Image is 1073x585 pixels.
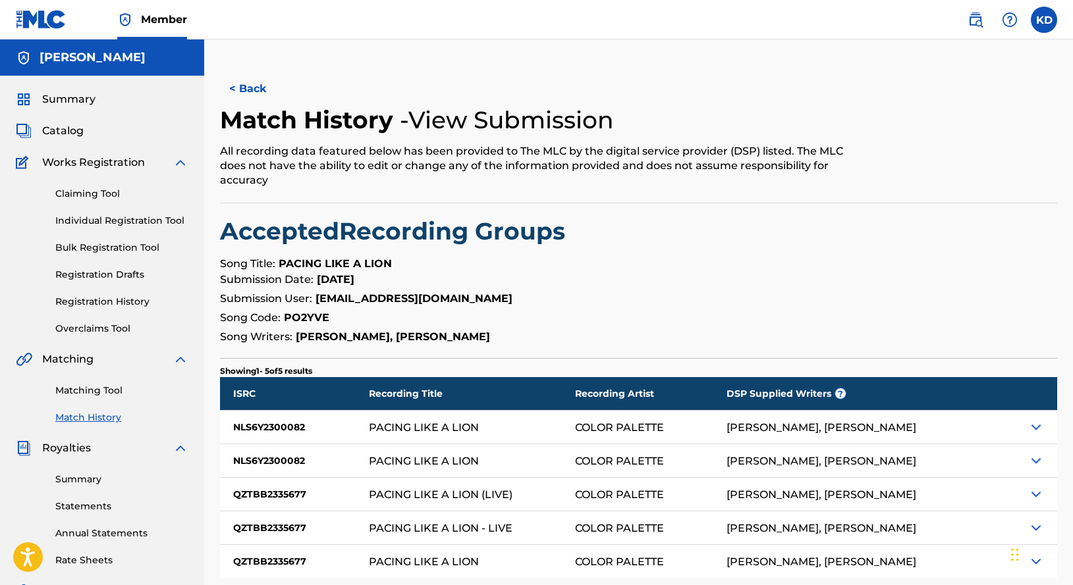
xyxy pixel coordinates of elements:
h4: - View Submission [400,105,614,135]
img: Expand Icon [1028,453,1044,469]
div: [PERSON_NAME], [PERSON_NAME] [727,489,916,500]
img: help [1002,12,1018,28]
div: COLOR PALETTE [575,522,664,534]
img: Expand Icon [1028,520,1044,536]
h2: Accepted Recording Groups [220,216,1057,246]
img: Expand Icon [1028,486,1044,502]
a: Overclaims Tool [55,322,188,336]
img: expand [173,351,188,367]
div: PACING LIKE A LION [369,455,479,467]
div: Drag [1011,535,1019,574]
img: Summary [16,91,32,107]
a: Annual Statements [55,526,188,540]
div: NLS6Y2300082 [220,411,369,444]
a: Statements [55,499,188,513]
div: [PERSON_NAME], [PERSON_NAME] [727,556,916,567]
span: Catalog [42,123,84,139]
img: Catalog [16,123,32,139]
a: Registration Drafts [55,268,188,282]
a: Claiming Tool [55,187,188,201]
div: Help [997,7,1023,33]
img: Matching [16,351,32,367]
a: Individual Registration Tool [55,214,188,228]
img: Royalties [16,440,32,456]
span: Member [141,12,187,27]
span: Song Code: [220,311,281,324]
button: < Back [220,72,299,105]
div: COLOR PALETTE [575,556,664,567]
a: Registration History [55,295,188,309]
span: Submission User: [220,292,312,305]
a: Public Search [962,7,989,33]
img: Works Registration [16,155,33,170]
span: Song Title: [220,257,275,270]
div: QZTBB2335677 [220,511,369,544]
div: ISRC [220,377,369,410]
a: CatalogCatalog [16,123,84,139]
div: All recording data featured below has been provided to The MLC by the digital service provider (D... [220,144,865,188]
h5: KYLE P DOWNES [40,50,146,65]
img: Top Rightsholder [117,12,133,28]
div: Recording Title [369,377,575,410]
div: PACING LIKE A LION [369,556,479,567]
span: ? [835,388,846,399]
div: User Menu [1031,7,1057,33]
strong: [EMAIL_ADDRESS][DOMAIN_NAME] [316,292,512,305]
span: Summary [42,91,96,107]
strong: [PERSON_NAME], [PERSON_NAME] [296,330,490,343]
div: [PERSON_NAME], [PERSON_NAME] [727,422,916,433]
strong: PACING LIKE A LION [279,257,392,270]
span: Works Registration [42,155,145,170]
span: Song Writers: [220,330,292,343]
a: Bulk Registration Tool [55,241,188,255]
a: Summary [55,472,188,486]
h2: Match History [220,105,400,135]
img: Accounts [16,50,32,66]
strong: PO2YVE [284,311,329,324]
div: [PERSON_NAME], [PERSON_NAME] [727,455,916,467]
iframe: Resource Center [1036,383,1073,489]
div: NLS6Y2300082 [220,444,369,477]
div: Recording Artist [575,377,727,410]
a: Matching Tool [55,384,188,397]
iframe: Chat Widget [1007,522,1073,585]
div: QZTBB2335677 [220,478,369,511]
div: PACING LIKE A LION [369,422,479,433]
a: Match History [55,411,188,424]
span: Matching [42,351,94,367]
a: SummarySummary [16,91,96,107]
div: PACING LIKE A LION - LIVE [369,522,512,534]
span: Royalties [42,440,91,456]
span: Submission Date: [220,273,314,286]
div: DSP Supplied Writers [727,377,979,410]
img: search [968,12,983,28]
img: MLC Logo [16,10,67,29]
p: Showing 1 - 5 of 5 results [220,365,312,377]
div: COLOR PALETTE [575,422,664,433]
a: Rate Sheets [55,553,188,567]
div: [PERSON_NAME], [PERSON_NAME] [727,522,916,534]
div: COLOR PALETTE [575,489,664,500]
img: expand [173,440,188,456]
img: expand [173,155,188,170]
div: PACING LIKE A LION (LIVE) [369,489,512,500]
strong: [DATE] [317,273,354,286]
img: Expand Icon [1028,419,1044,435]
div: QZTBB2335677 [220,545,369,578]
div: COLOR PALETTE [575,455,664,467]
